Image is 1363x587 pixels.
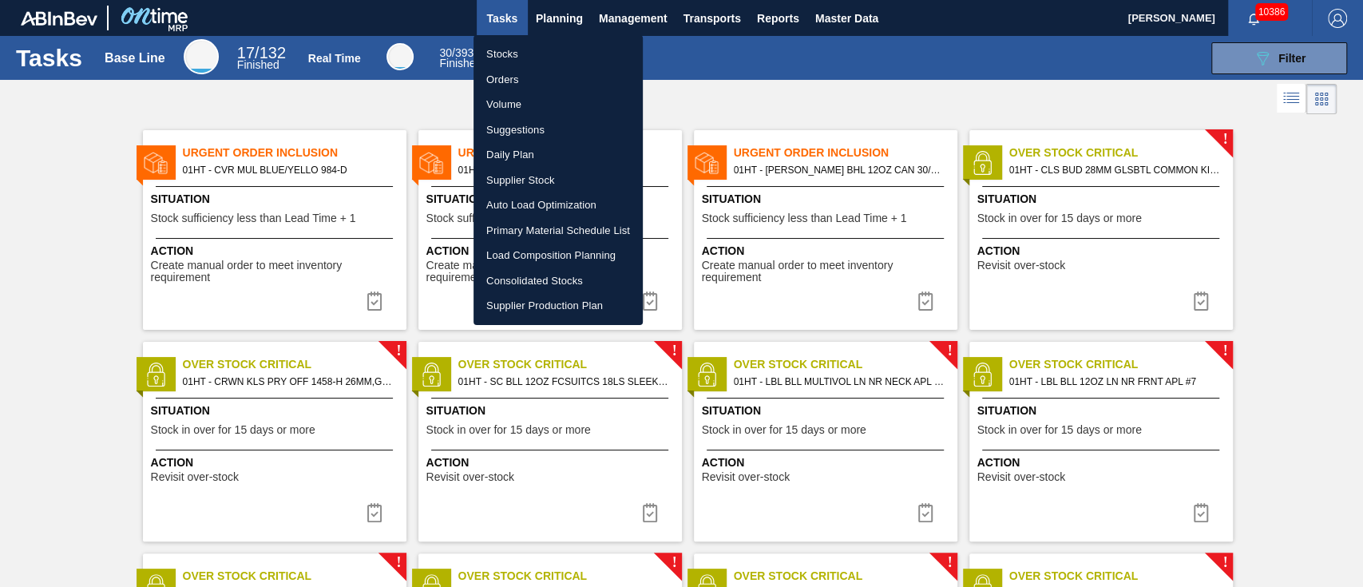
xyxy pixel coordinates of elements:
a: Stocks [473,42,643,67]
a: Supplier Production Plan [473,293,643,319]
a: Supplier Stock [473,168,643,193]
a: Suggestions [473,117,643,143]
a: Primary Material Schedule List [473,218,643,244]
a: Consolidated Stocks [473,268,643,294]
a: Daily Plan [473,142,643,168]
a: Load Composition Planning [473,243,643,268]
a: Auto Load Optimization [473,192,643,218]
a: Orders [473,67,643,93]
a: Volume [473,92,643,117]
